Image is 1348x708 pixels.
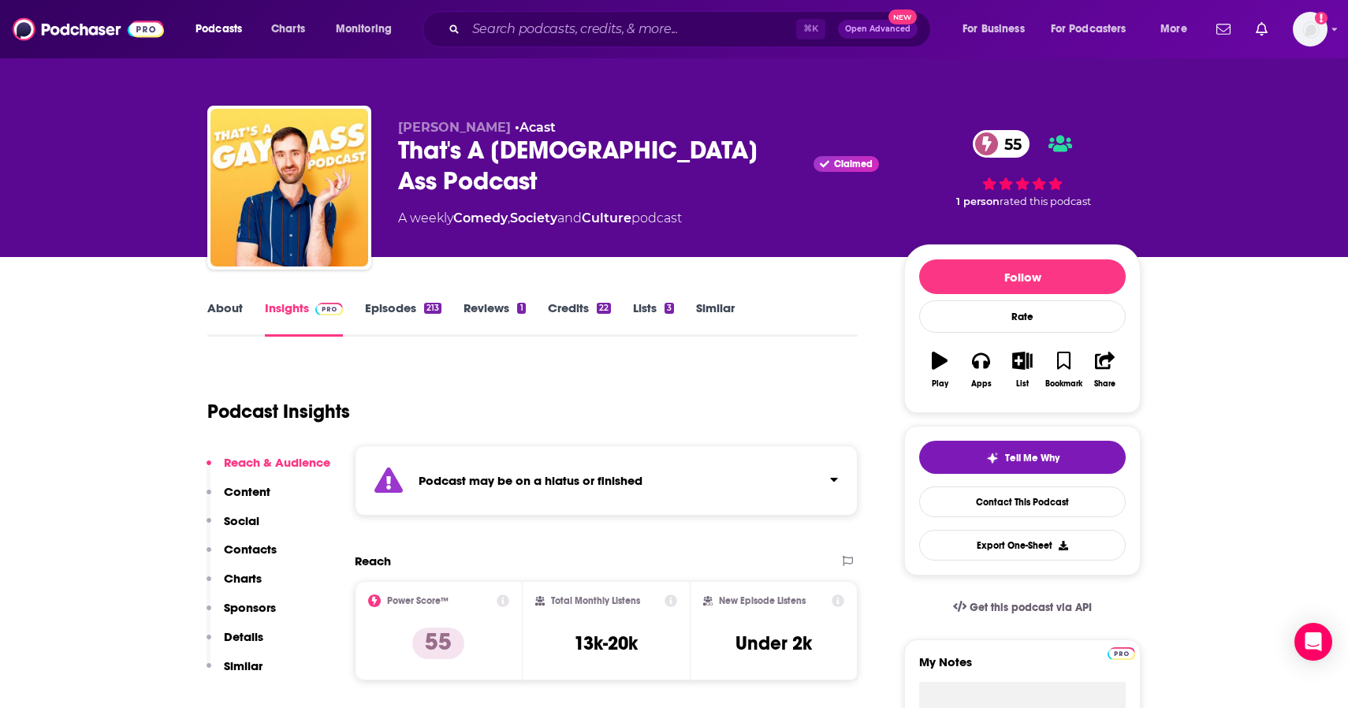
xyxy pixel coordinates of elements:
div: 3 [665,303,674,314]
p: Contacts [224,542,277,557]
div: 22 [597,303,611,314]
span: and [557,211,582,225]
button: Reach & Audience [207,455,330,484]
a: Pro website [1108,645,1135,660]
span: [PERSON_NAME] [398,120,511,135]
p: Reach & Audience [224,455,330,470]
a: 55 [973,130,1030,158]
button: Bookmark [1043,341,1084,398]
span: ⌘ K [796,19,825,39]
button: Content [207,484,270,513]
a: Contact This Podcast [919,486,1126,517]
button: List [1002,341,1043,398]
h1: Podcast Insights [207,400,350,423]
img: Podchaser Pro [1108,647,1135,660]
img: That's A Gay Ass Podcast [210,109,368,266]
a: Credits22 [548,300,611,337]
button: open menu [325,17,412,42]
span: More [1160,18,1187,40]
section: Click to expand status details [355,445,858,516]
a: Culture [582,211,631,225]
span: Get this podcast via API [970,601,1092,614]
div: Share [1094,379,1115,389]
span: Charts [271,18,305,40]
span: Logged in as SolComms [1293,12,1328,47]
a: Charts [261,17,315,42]
p: Similar [224,658,263,673]
div: Bookmark [1045,379,1082,389]
h2: New Episode Listens [719,595,806,606]
p: Sponsors [224,600,276,615]
h3: 13k-20k [574,632,638,655]
h2: Power Score™ [387,595,449,606]
p: 55 [412,628,464,659]
span: 55 [989,130,1030,158]
div: 213 [424,303,441,314]
button: Contacts [207,542,277,571]
button: Share [1085,341,1126,398]
a: Get this podcast via API [940,588,1104,627]
button: Open AdvancedNew [838,20,918,39]
a: Society [510,211,557,225]
button: Export One-Sheet [919,530,1126,561]
span: , [508,211,510,225]
button: open menu [951,17,1045,42]
div: A weekly podcast [398,209,682,228]
div: List [1016,379,1029,389]
button: Play [919,341,960,398]
strong: Podcast may be on a hiatus or finished [419,473,642,488]
button: Details [207,629,263,658]
img: User Profile [1293,12,1328,47]
img: tell me why sparkle [986,452,999,464]
div: 1 [517,303,525,314]
span: rated this podcast [1000,196,1091,207]
div: Open Intercom Messenger [1294,623,1332,661]
div: Rate [919,300,1126,333]
div: Play [932,379,948,389]
span: For Business [963,18,1025,40]
a: Episodes213 [365,300,441,337]
p: Charts [224,571,262,586]
a: Lists3 [633,300,674,337]
button: Apps [960,341,1001,398]
button: Charts [207,571,262,600]
a: Comedy [453,211,508,225]
button: open menu [1041,17,1149,42]
a: About [207,300,243,337]
span: 1 person [956,196,1000,207]
button: Similar [207,658,263,688]
h3: Under 2k [735,632,812,655]
span: Open Advanced [845,25,910,33]
input: Search podcasts, credits, & more... [466,17,796,42]
a: Acast [519,120,556,135]
span: • [515,120,556,135]
a: Similar [696,300,735,337]
button: open menu [184,17,263,42]
div: Apps [971,379,992,389]
img: Podchaser Pro [315,303,343,315]
span: Podcasts [195,18,242,40]
button: Social [207,513,259,542]
div: Search podcasts, credits, & more... [438,11,946,47]
p: Content [224,484,270,499]
span: Tell Me Why [1005,452,1059,464]
button: Follow [919,259,1126,294]
img: Podchaser - Follow, Share and Rate Podcasts [13,14,164,44]
label: My Notes [919,654,1126,682]
button: Sponsors [207,600,276,629]
svg: Add a profile image [1315,12,1328,24]
a: Show notifications dropdown [1249,16,1274,43]
span: Claimed [834,160,873,168]
p: Social [224,513,259,528]
a: Show notifications dropdown [1210,16,1237,43]
a: InsightsPodchaser Pro [265,300,343,337]
p: Details [224,629,263,644]
button: tell me why sparkleTell Me Why [919,441,1126,474]
a: Reviews1 [464,300,525,337]
h2: Reach [355,553,391,568]
span: For Podcasters [1051,18,1126,40]
span: New [888,9,917,24]
div: 55 1 personrated this podcast [904,120,1141,218]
